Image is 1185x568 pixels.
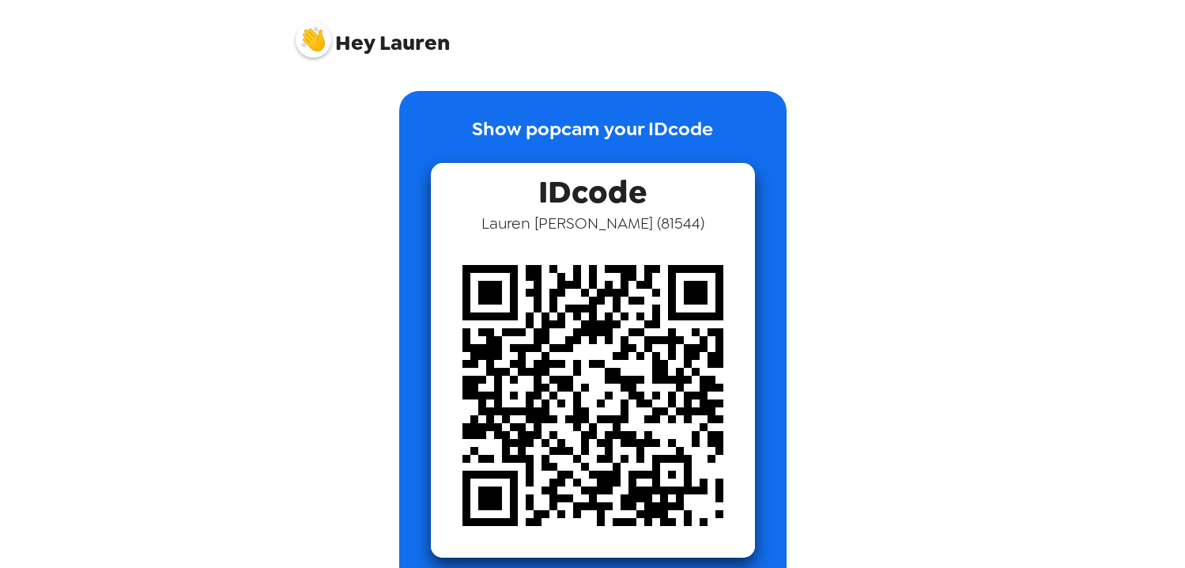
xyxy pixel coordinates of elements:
[472,115,713,163] p: Show popcam your IDcode
[481,213,704,233] span: Lauren [PERSON_NAME] ( 81544 )
[538,163,647,213] span: IDcode
[296,22,331,58] img: profile pic
[296,14,450,54] span: Lauren
[431,233,755,558] img: qr code
[335,28,375,57] span: Hey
